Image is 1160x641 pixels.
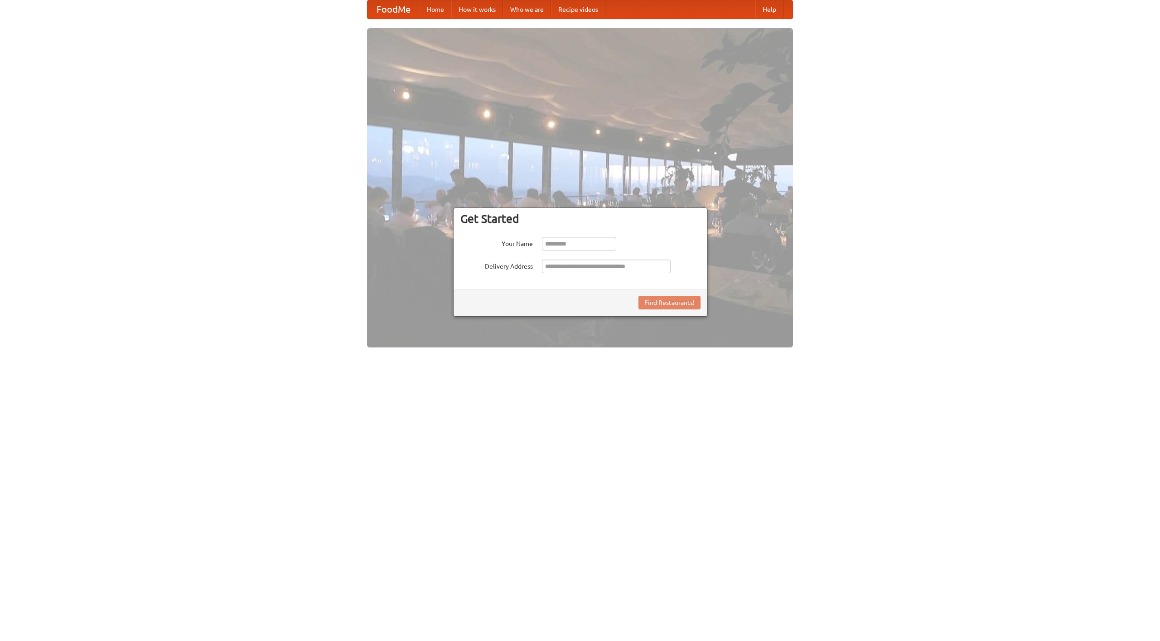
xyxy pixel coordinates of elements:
button: Find Restaurants! [638,296,701,309]
a: How it works [451,0,503,19]
a: Recipe videos [551,0,605,19]
label: Delivery Address [460,260,533,271]
a: Help [755,0,783,19]
a: Home [420,0,451,19]
label: Your Name [460,237,533,248]
a: Who we are [503,0,551,19]
a: FoodMe [367,0,420,19]
h3: Get Started [460,212,701,226]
